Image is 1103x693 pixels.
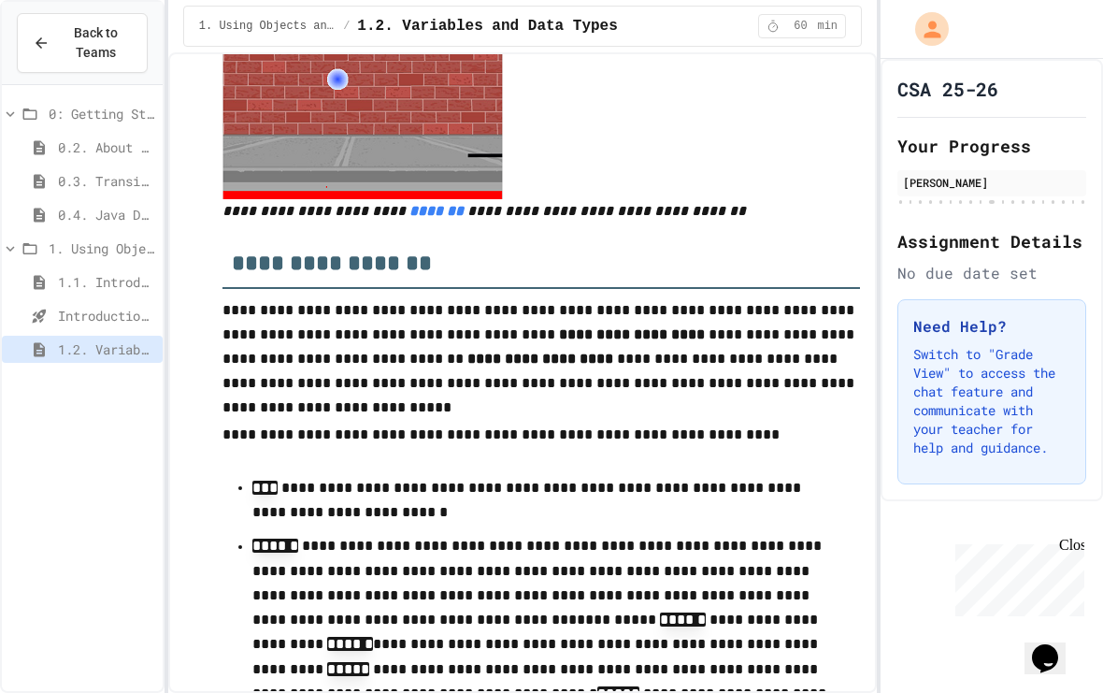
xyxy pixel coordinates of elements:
button: Back to Teams [17,13,148,73]
span: 1. Using Objects and Methods [199,19,336,34]
h2: Your Progress [897,133,1086,159]
span: 0.4. Java Development Environments [58,205,155,224]
span: 0.3. Transitioning from AP CSP to AP CSA [58,171,155,191]
span: 1. Using Objects and Methods [49,238,155,258]
span: min [817,19,838,34]
h1: CSA 25-26 [897,76,998,102]
span: 1.2. Variables and Data Types [357,15,617,37]
span: 1.1. Introduction to Algorithms, Programming, and Compilers [58,272,155,292]
span: 0.2. About the AP CSA Exam [58,137,155,157]
h2: Assignment Details [897,228,1086,254]
span: 0: Getting Started [49,104,155,123]
span: Back to Teams [61,23,132,63]
span: / [343,19,350,34]
p: Switch to "Grade View" to access the chat feature and communicate with your teacher for help and ... [913,345,1070,457]
div: [PERSON_NAME] [903,174,1081,191]
div: Chat with us now!Close [7,7,129,119]
iframe: chat widget [948,537,1084,616]
span: 60 [785,19,815,34]
iframe: chat widget [1024,618,1084,674]
div: My Account [895,7,953,51]
span: 1.2. Variables and Data Types [58,339,155,359]
span: Introduction to Algorithms, Programming, and Compilers [58,306,155,325]
div: No due date set [897,262,1086,284]
h3: Need Help? [913,315,1070,338]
